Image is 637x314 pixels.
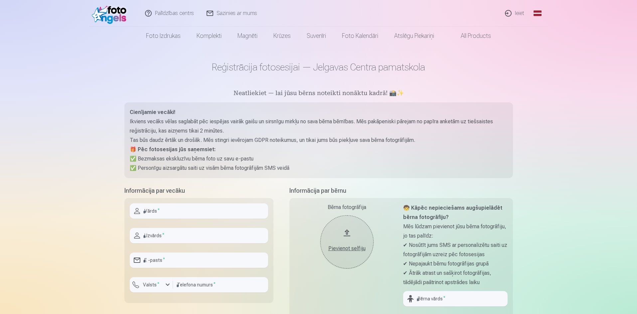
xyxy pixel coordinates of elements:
[124,61,513,73] h1: Reģistrācija fotosesijai — Jelgavas Centra pamatskola
[295,203,399,211] div: Bērna fotogrāfija
[403,205,502,220] strong: 🧒 Kāpēc nepieciešams augšupielādēt bērna fotogrāfiju?
[230,27,265,45] a: Magnēti
[189,27,230,45] a: Komplekti
[130,109,175,115] strong: Cienījamie vecāki!
[130,154,508,163] p: ✅ Bezmaksas ekskluzīvu bērna foto uz savu e-pastu
[265,27,299,45] a: Krūzes
[130,277,173,292] button: Valsts*
[130,163,508,173] p: ✅ Personīgu aizsargātu saiti uz visām bērna fotogrāfijām SMS veidā
[130,146,216,153] strong: 🎁 Pēc fotosesijas jūs saņemsiet:
[124,186,273,195] h5: Informācija par vecāku
[386,27,442,45] a: Atslēgu piekariņi
[299,27,334,45] a: Suvenīri
[403,259,508,268] p: ✔ Nepajaukt bērnu fotogrāfijas grupā
[403,241,508,259] p: ✔ Nosūtīt jums SMS ar personalizētu saiti uz fotogrāfijām uzreiz pēc fotosesijas
[138,27,189,45] a: Foto izdrukas
[442,27,499,45] a: All products
[403,268,508,287] p: ✔ Ātrāk atrast un sašķirot fotogrāfijas, tādējādi paātrinot apstrādes laiku
[124,89,513,98] h5: Neatliekiet — lai jūsu bērns noteikti nonāktu kadrā! 📸✨
[92,3,130,24] img: /fa1
[140,281,162,288] label: Valsts
[327,245,367,253] div: Pievienot selfiju
[403,222,508,241] p: Mēs lūdzam pievienot jūsu bērna fotogrāfiju, jo tas palīdz:
[130,136,508,145] p: Tas būs daudz ērtāk un drošāk. Mēs stingri ievērojam GDPR noteikumus, un tikai jums būs piekļuve ...
[130,117,508,136] p: Ikviens vecāks vēlas saglabāt pēc iespējas vairāk gaišu un sirsnīgu mirkļu no sava bērna bērnības...
[289,186,513,195] h5: Informācija par bērnu
[320,215,374,268] button: Pievienot selfiju
[334,27,386,45] a: Foto kalendāri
